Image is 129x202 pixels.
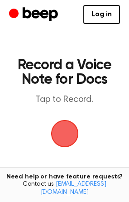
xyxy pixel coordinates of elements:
[16,58,113,87] h1: Record a Voice Note for Docs
[9,6,60,24] a: Beep
[16,94,113,106] p: Tap to Record.
[51,120,78,147] img: Beep Logo
[83,5,120,24] a: Log in
[41,181,106,196] a: [EMAIL_ADDRESS][DOMAIN_NAME]
[5,181,124,197] span: Contact us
